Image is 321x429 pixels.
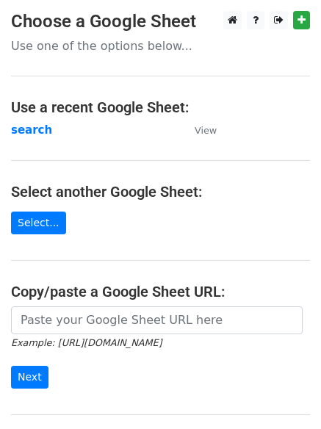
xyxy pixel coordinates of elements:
[11,212,66,234] a: Select...
[11,38,310,54] p: Use one of the options below...
[11,306,303,334] input: Paste your Google Sheet URL here
[11,283,310,300] h4: Copy/paste a Google Sheet URL:
[11,98,310,116] h4: Use a recent Google Sheet:
[11,123,52,137] a: search
[11,183,310,201] h4: Select another Google Sheet:
[11,337,162,348] small: Example: [URL][DOMAIN_NAME]
[180,123,217,137] a: View
[11,11,310,32] h3: Choose a Google Sheet
[195,125,217,136] small: View
[11,366,48,389] input: Next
